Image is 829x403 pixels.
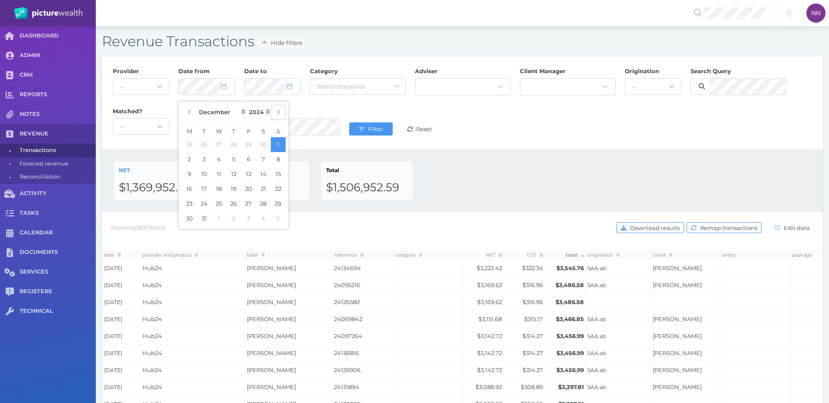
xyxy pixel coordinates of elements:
[212,137,226,152] button: 27
[271,126,286,137] span: S
[653,383,702,390] a: [PERSON_NAME]
[247,252,265,258] span: label
[326,167,339,173] span: Total
[586,260,651,277] td: SAA.ab
[20,130,96,138] span: REVENUE
[522,264,543,271] span: $322.34
[770,221,814,234] button: Edit data
[197,211,212,226] button: 31
[247,281,296,288] span: [PERSON_NAME]
[247,332,296,339] span: [PERSON_NAME]
[226,211,241,226] button: 2
[241,126,256,137] span: F
[20,52,96,59] span: ADMIN
[334,349,391,358] span: 24136816
[212,196,226,211] button: 25
[653,315,702,322] a: [PERSON_NAME]
[247,315,296,322] span: [PERSON_NAME]
[475,383,502,390] span: $3,088.92
[269,39,306,46] span: Hide filters
[326,180,408,195] div: $1,506,952.59
[241,152,256,167] button: 6
[556,298,584,305] span: $3,486.58
[332,277,393,294] td: 24095216
[271,211,286,226] button: 5
[258,37,306,48] button: Hide filters
[398,122,441,135] button: Reset
[102,32,823,51] h2: Revenue Transactions
[477,332,502,339] span: $3,142.72
[477,366,502,373] span: $3,142.72
[522,349,543,356] span: $314.27
[653,349,702,356] a: [PERSON_NAME]
[334,264,391,273] span: 24134694
[197,137,212,152] button: 26
[617,222,684,233] button: Download results
[142,281,162,288] span: Hub24
[20,111,96,118] span: NOTES
[587,350,649,357] span: SAA.ab
[102,379,141,396] td: [DATE]
[721,250,790,260] th: entity
[334,252,364,258] span: reference
[522,298,543,305] span: $316.96
[20,288,96,295] span: REGISTERS
[486,252,502,258] span: NET
[20,144,93,157] span: Transactions
[20,91,96,98] span: REPORTS
[556,349,584,356] span: $3,456.99
[317,83,365,90] span: Select categories
[587,384,649,391] span: SAA.ab
[14,7,82,19] img: PW
[244,68,267,75] span: Date to
[334,383,391,392] span: 24131894
[182,152,197,167] button: 2
[332,260,393,277] td: 24134694
[414,125,436,132] span: Reset
[527,252,543,258] span: GST
[477,349,502,356] span: $3,142.72
[256,167,271,182] button: 14
[142,315,162,322] span: Hub24
[479,315,502,322] span: $3,151.68
[20,249,96,256] span: DOCUMENTS
[182,137,197,152] button: 25
[20,210,96,217] span: TASKS
[119,180,201,195] div: $1,369,952.49
[111,224,165,231] span: Showing 2837 items
[691,68,731,75] span: Search Query
[102,311,141,328] td: [DATE]
[332,328,393,345] td: 24097264
[395,252,422,258] span: category
[182,196,197,211] button: 23
[556,315,584,322] span: $3,466.85
[197,152,212,167] button: 3
[587,265,649,272] span: SAA.ab
[226,182,241,196] button: 19
[556,366,584,373] span: $3,456.99
[524,315,543,322] span: $315.17
[142,383,162,390] span: Hub24
[586,345,651,362] td: SAA.ab
[197,167,212,182] button: 10
[556,264,584,271] span: $3,545.76
[366,125,387,132] span: Filter
[226,126,241,137] span: T
[782,224,814,231] span: Edit data
[271,196,286,211] button: 29
[241,211,256,226] button: 3
[587,316,649,323] span: SAA.ab
[212,126,226,137] span: W
[334,366,391,375] span: 24126906
[20,157,93,171] span: Forecast revenue
[653,252,672,258] span: client
[241,137,256,152] button: 29
[334,315,391,324] span: 24069842
[226,152,241,167] button: 5
[256,152,271,167] button: 7
[256,196,271,211] button: 28
[349,122,393,135] button: Filter
[142,332,162,339] span: Hub24
[247,298,296,305] span: [PERSON_NAME]
[653,281,702,288] a: [PERSON_NAME]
